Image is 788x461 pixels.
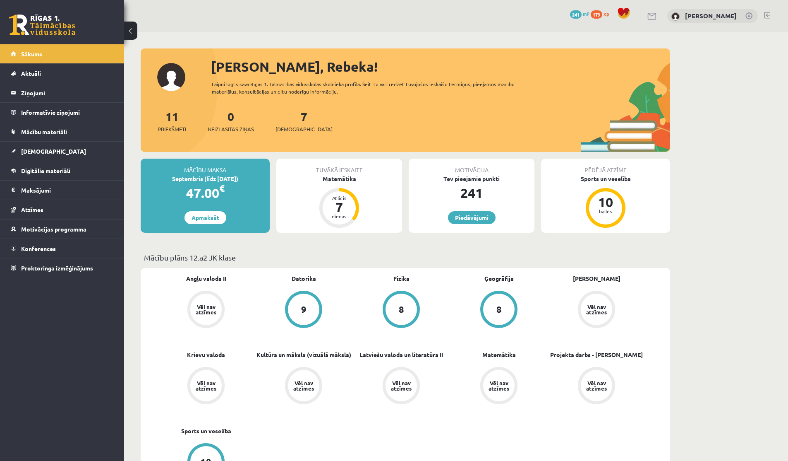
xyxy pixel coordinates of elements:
[158,109,186,133] a: 11Priekšmeti
[276,174,402,229] a: Matemātika Atlicis 7 dienas
[212,80,529,95] div: Laipni lūgts savā Rīgas 1. Tālmācības vidusskolas skolnieka profilā. Šeit Tu vari redzēt tuvojošo...
[399,305,404,314] div: 8
[11,181,114,200] a: Maksājumi
[255,291,352,330] a: 9
[255,367,352,406] a: Vēl nav atzīmes
[591,10,613,17] a: 179 xp
[11,239,114,258] a: Konferences
[21,147,86,155] span: [DEMOGRAPHIC_DATA]
[685,12,737,20] a: [PERSON_NAME]
[450,367,548,406] a: Vēl nav atzīmes
[583,10,589,17] span: mP
[327,196,352,200] div: Atlicis
[487,380,510,391] div: Vēl nav atzīmes
[194,380,218,391] div: Vēl nav atzīmes
[276,159,402,174] div: Tuvākā ieskaite
[541,174,670,183] div: Sports un veselība
[208,109,254,133] a: 0Neizlasītās ziņas
[450,291,548,330] a: 8
[484,274,514,283] a: Ģeogrāfija
[570,10,582,19] span: 241
[184,211,226,224] a: Apmaksāt
[194,304,218,315] div: Vēl nav atzīmes
[181,427,231,435] a: Sports un veselība
[585,380,608,391] div: Vēl nav atzīmes
[275,109,333,133] a: 7[DEMOGRAPHIC_DATA]
[11,258,114,278] a: Proktoringa izmēģinājums
[11,142,114,161] a: [DEMOGRAPHIC_DATA]
[11,83,114,102] a: Ziņojumi
[21,167,70,174] span: Digitālie materiāli
[292,274,316,283] a: Datorika
[591,10,602,19] span: 179
[275,125,333,133] span: [DEMOGRAPHIC_DATA]
[11,122,114,141] a: Mācību materiāli
[141,174,270,183] div: Septembris (līdz [DATE])
[570,10,589,17] a: 241 mP
[301,305,307,314] div: 9
[158,125,186,133] span: Priekšmeti
[157,291,255,330] a: Vēl nav atzīmes
[11,161,114,180] a: Digitālie materiāli
[327,214,352,219] div: dienas
[541,174,670,229] a: Sports un veselība 10 balles
[21,50,42,58] span: Sākums
[21,245,56,252] span: Konferences
[593,196,618,209] div: 10
[11,103,114,122] a: Informatīvie ziņojumi
[208,125,254,133] span: Neizlasītās ziņas
[11,220,114,239] a: Motivācijas programma
[186,274,226,283] a: Angļu valoda II
[256,350,351,359] a: Kultūra un māksla (vizuālā māksla)
[144,252,667,263] p: Mācību plāns 12.a2 JK klase
[21,206,43,213] span: Atzīmes
[327,200,352,214] div: 7
[393,274,410,283] a: Fizika
[276,174,402,183] div: Matemātika
[11,200,114,219] a: Atzīmes
[21,128,67,135] span: Mācību materiāli
[541,159,670,174] div: Pēdējā atzīme
[157,367,255,406] a: Vēl nav atzīmes
[496,305,502,314] div: 8
[11,64,114,83] a: Aktuāli
[21,83,114,102] legend: Ziņojumi
[604,10,609,17] span: xp
[390,380,413,391] div: Vēl nav atzīmes
[548,291,645,330] a: Vēl nav atzīmes
[11,44,114,63] a: Sākums
[21,70,41,77] span: Aktuāli
[21,264,93,272] span: Proktoringa izmēģinājums
[141,159,270,174] div: Mācību maksa
[409,174,534,183] div: Tev pieejamie punkti
[593,209,618,214] div: balles
[9,14,75,35] a: Rīgas 1. Tālmācības vidusskola
[187,350,225,359] a: Krievu valoda
[352,291,450,330] a: 8
[573,274,620,283] a: [PERSON_NAME]
[671,12,680,21] img: Rebeka Trofimova
[21,103,114,122] legend: Informatīvie ziņojumi
[352,367,450,406] a: Vēl nav atzīmes
[359,350,443,359] a: Latviešu valoda un literatūra II
[448,211,496,224] a: Piedāvājumi
[409,159,534,174] div: Motivācija
[211,57,670,77] div: [PERSON_NAME], Rebeka!
[21,181,114,200] legend: Maksājumi
[548,367,645,406] a: Vēl nav atzīmes
[409,183,534,203] div: 241
[550,350,643,359] a: Projekta darbs - [PERSON_NAME]
[141,183,270,203] div: 47.00
[292,380,315,391] div: Vēl nav atzīmes
[219,182,225,194] span: €
[585,304,608,315] div: Vēl nav atzīmes
[21,225,86,233] span: Motivācijas programma
[482,350,516,359] a: Matemātika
